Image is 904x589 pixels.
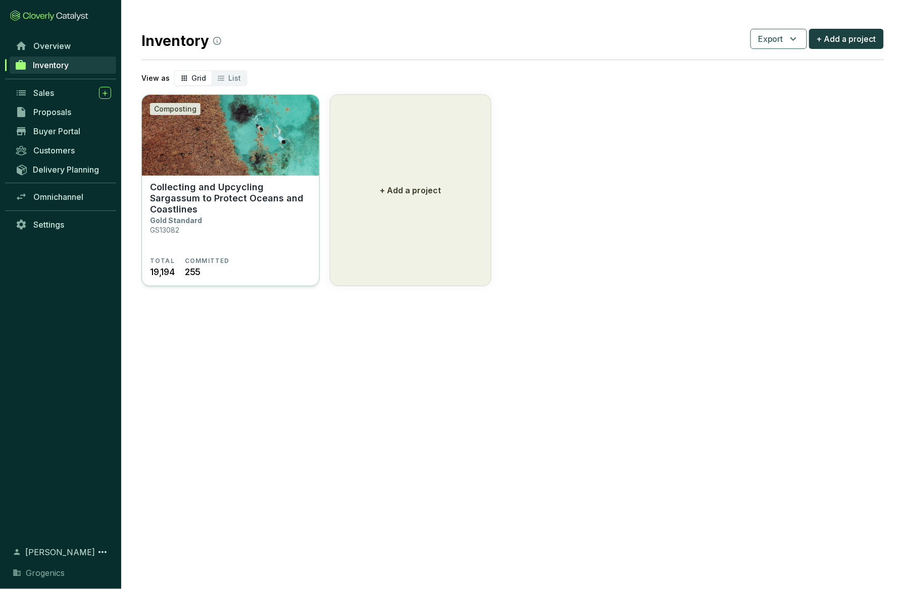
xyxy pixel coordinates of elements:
[10,142,116,159] a: Customers
[33,192,83,202] span: Omnichannel
[330,94,491,286] button: + Add a project
[10,188,116,205] a: Omnichannel
[33,220,64,230] span: Settings
[228,74,241,82] span: List
[10,37,116,55] a: Overview
[10,123,116,140] a: Buyer Portal
[150,257,175,265] span: TOTAL
[141,94,320,286] a: Collecting and Upcycling Sargassum to Protect Oceans and CoastlinesCompostingCollecting and Upcyc...
[150,182,311,215] p: Collecting and Upcycling Sargassum to Protect Oceans and Coastlines
[185,257,230,265] span: COMMITTED
[141,73,170,83] p: View as
[33,88,54,98] span: Sales
[33,60,69,70] span: Inventory
[150,103,200,115] div: Composting
[150,265,175,279] span: 19,194
[150,226,179,234] p: GS13082
[33,41,71,51] span: Overview
[10,103,116,121] a: Proposals
[26,567,65,579] span: Grogenics
[10,84,116,101] a: Sales
[809,29,884,49] button: + Add a project
[10,57,116,74] a: Inventory
[758,33,783,45] span: Export
[174,70,247,86] div: segmented control
[380,184,441,196] p: + Add a project
[142,95,319,176] img: Collecting and Upcycling Sargassum to Protect Oceans and Coastlines
[33,165,99,175] span: Delivery Planning
[817,33,876,45] span: + Add a project
[141,30,221,51] h2: Inventory
[185,265,200,279] span: 255
[33,126,80,136] span: Buyer Portal
[750,29,807,49] button: Export
[191,74,206,82] span: Grid
[10,161,116,178] a: Delivery Planning
[33,107,71,117] span: Proposals
[10,216,116,233] a: Settings
[150,216,202,225] p: Gold Standard
[33,145,75,155] span: Customers
[25,546,95,558] span: [PERSON_NAME]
